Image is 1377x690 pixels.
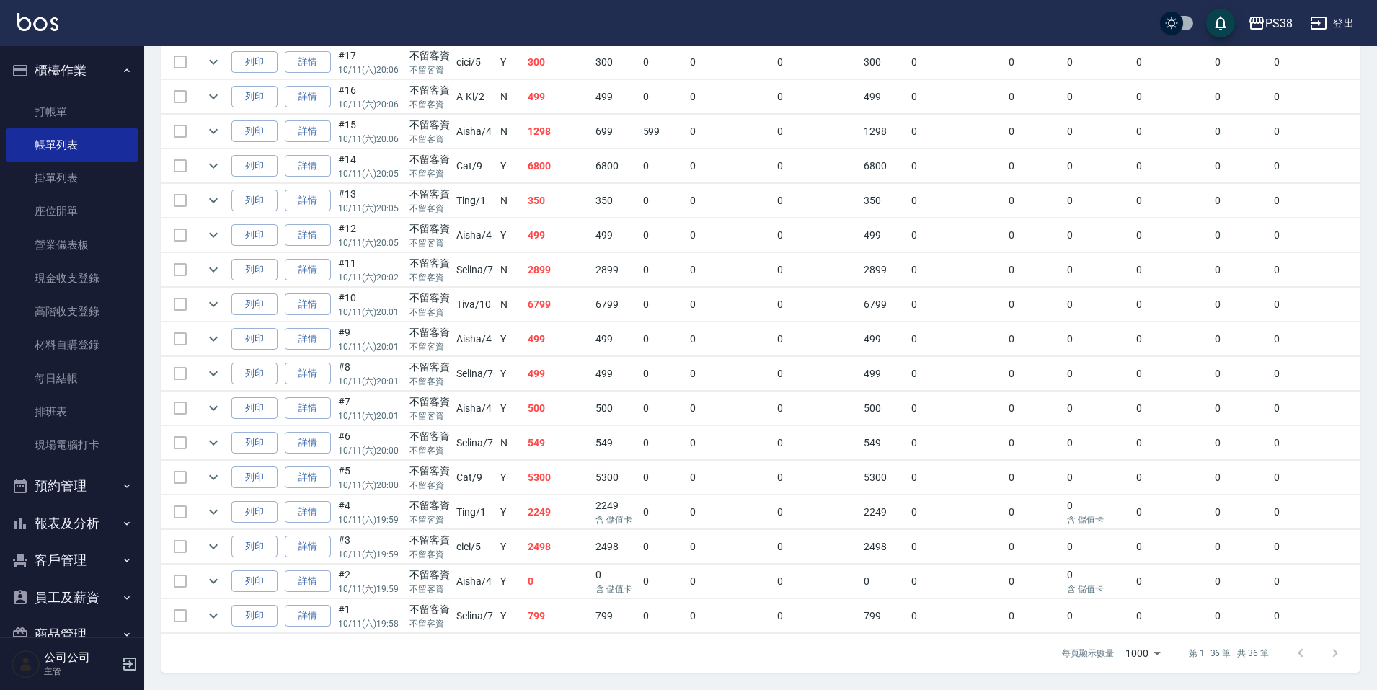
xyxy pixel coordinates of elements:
[285,363,331,385] a: 詳情
[497,253,524,287] td: N
[1211,45,1270,79] td: 0
[908,357,1004,391] td: 0
[774,392,861,425] td: 0
[203,536,224,557] button: expand row
[524,461,592,495] td: 5300
[453,253,497,287] td: Selina /7
[860,288,908,322] td: 6799
[497,218,524,252] td: Y
[6,616,138,653] button: 商品管理
[686,115,774,149] td: 0
[335,149,406,183] td: #14
[1005,288,1064,322] td: 0
[908,115,1004,149] td: 0
[285,86,331,108] a: 詳情
[774,322,861,356] td: 0
[1120,634,1166,673] div: 1000
[774,357,861,391] td: 0
[860,357,908,391] td: 499
[6,195,138,228] a: 座位開單
[6,95,138,128] a: 打帳單
[860,115,908,149] td: 1298
[285,51,331,74] a: 詳情
[497,322,524,356] td: Y
[639,426,687,460] td: 0
[908,426,1004,460] td: 0
[686,184,774,218] td: 0
[6,541,138,579] button: 客戶管理
[335,288,406,322] td: #10
[231,224,278,247] button: 列印
[1133,322,1212,356] td: 0
[1270,322,1350,356] td: 0
[524,115,592,149] td: 1298
[774,45,861,79] td: 0
[774,288,861,322] td: 0
[453,45,497,79] td: cici /5
[231,397,278,420] button: 列印
[1005,253,1064,287] td: 0
[1005,149,1064,183] td: 0
[592,322,639,356] td: 499
[1063,218,1133,252] td: 0
[774,426,861,460] td: 0
[860,322,908,356] td: 499
[686,322,774,356] td: 0
[285,397,331,420] a: 詳情
[1005,184,1064,218] td: 0
[1063,149,1133,183] td: 0
[686,426,774,460] td: 0
[203,432,224,454] button: expand row
[453,218,497,252] td: Aisha /4
[524,80,592,114] td: 499
[1304,10,1360,37] button: 登出
[639,184,687,218] td: 0
[639,288,687,322] td: 0
[409,48,450,63] div: 不留客資
[1063,357,1133,391] td: 0
[639,149,687,183] td: 0
[203,86,224,107] button: expand row
[1063,426,1133,460] td: 0
[409,118,450,133] div: 不留客資
[1133,149,1212,183] td: 0
[524,149,592,183] td: 6800
[6,328,138,361] a: 材料自購登錄
[285,259,331,281] a: 詳情
[1063,253,1133,287] td: 0
[1005,392,1064,425] td: 0
[6,262,138,295] a: 現金收支登錄
[409,306,450,319] p: 不留客資
[285,501,331,523] a: 詳情
[231,259,278,281] button: 列印
[1211,253,1270,287] td: 0
[1133,357,1212,391] td: 0
[409,63,450,76] p: 不留客資
[231,432,278,454] button: 列印
[1133,288,1212,322] td: 0
[338,236,402,249] p: 10/11 (六) 20:05
[592,357,639,391] td: 499
[203,397,224,419] button: expand row
[409,375,450,388] p: 不留客資
[524,184,592,218] td: 350
[231,328,278,350] button: 列印
[453,357,497,391] td: Selina /7
[231,536,278,558] button: 列印
[592,392,639,425] td: 500
[908,80,1004,114] td: 0
[285,466,331,489] a: 詳情
[1063,392,1133,425] td: 0
[409,256,450,271] div: 不留客資
[409,236,450,249] p: 不留客資
[231,570,278,593] button: 列印
[524,45,592,79] td: 300
[1270,80,1350,114] td: 0
[592,218,639,252] td: 499
[203,51,224,73] button: expand row
[592,461,639,495] td: 5300
[1005,115,1064,149] td: 0
[860,149,908,183] td: 6800
[639,218,687,252] td: 0
[231,86,278,108] button: 列印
